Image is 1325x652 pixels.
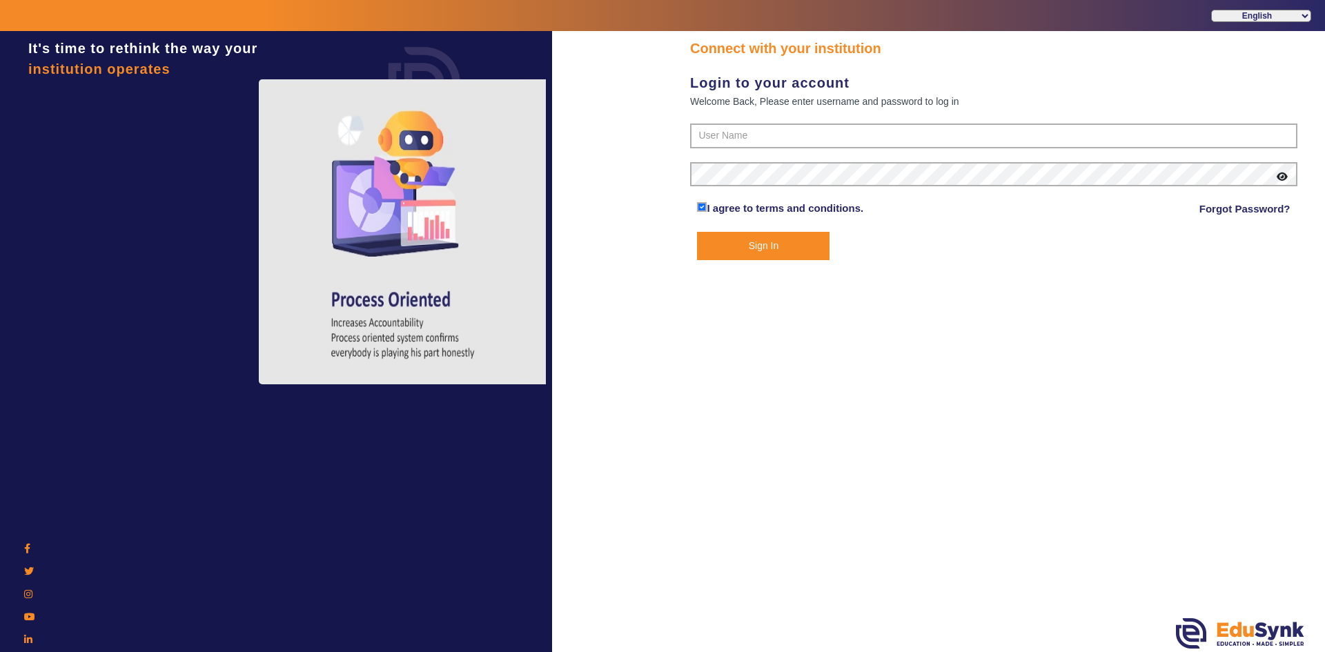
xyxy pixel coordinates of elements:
[1199,201,1290,217] a: Forgot Password?
[259,79,549,384] img: login4.png
[690,38,1297,59] div: Connect with your institution
[697,232,830,260] button: Sign In
[28,61,170,77] span: institution operates
[690,93,1297,110] div: Welcome Back, Please enter username and password to log in
[1176,618,1304,649] img: edusynk.png
[707,202,863,214] a: I agree to terms and conditions.
[690,124,1297,148] input: User Name
[373,31,476,135] img: login.png
[690,72,1297,93] div: Login to your account
[28,41,257,56] span: It's time to rethink the way your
